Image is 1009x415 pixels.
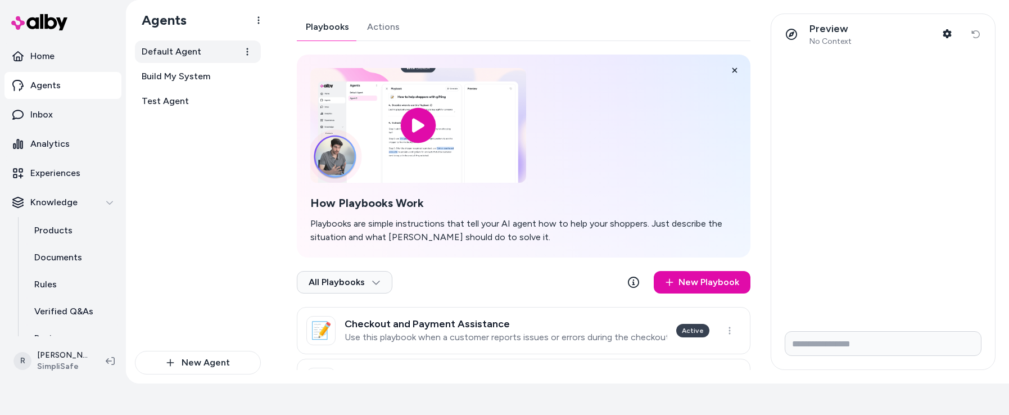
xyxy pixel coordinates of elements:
button: R[PERSON_NAME]SimpliSafe [7,343,97,379]
span: No Context [809,37,852,47]
a: Default Agent [135,40,261,63]
span: Build My System [142,70,210,83]
p: Rules [34,278,57,291]
p: [PERSON_NAME] [37,350,88,361]
div: 📝 [306,368,336,397]
input: Write your prompt here [785,331,981,356]
span: SimpliSafe [37,361,88,372]
p: Documents [34,251,82,264]
a: Playbooks [297,13,358,40]
span: All Playbooks [309,277,381,288]
a: Actions [358,13,409,40]
h2: How Playbooks Work [310,196,737,210]
a: Verified Q&As [23,298,121,325]
p: Inbox [30,108,53,121]
a: Agents [4,72,121,99]
a: Documents [23,244,121,271]
a: Products [23,217,121,244]
p: Verified Q&As [34,305,93,318]
p: Agents [30,79,61,92]
a: Analytics [4,130,121,157]
h1: Agents [133,12,187,29]
span: R [13,352,31,370]
p: Use this playbook when a customer reports issues or errors during the checkout process, such as p... [345,332,667,343]
p: Knowledge [30,196,78,209]
img: alby Logo [11,14,67,30]
a: Inbox [4,101,121,128]
p: Playbooks are simple instructions that tell your AI agent how to help your shoppers. Just describ... [310,217,737,244]
p: Reviews [34,332,69,345]
span: Test Agent [142,94,189,108]
a: Rules [23,271,121,298]
a: Build My System [135,65,261,88]
div: Active [676,324,709,337]
a: Experiences [4,160,121,187]
p: Products [34,224,73,237]
a: Test Agent [135,90,261,112]
a: 📝Product Support / Device Troubleshooting [297,359,750,406]
button: New Agent [135,351,261,375]
a: Reviews [23,325,121,352]
p: Preview [809,22,852,35]
a: Home [4,43,121,70]
span: Default Agent [142,45,201,58]
h3: Checkout and Payment Assistance [345,318,667,330]
p: Analytics [30,137,70,151]
p: Experiences [30,166,80,180]
button: All Playbooks [297,271,392,294]
a: New Playbook [654,271,750,294]
h3: Product Support / Device Troubleshooting [345,370,667,381]
div: 📝 [306,316,336,345]
p: Home [30,49,55,63]
button: Knowledge [4,189,121,216]
a: 📝Checkout and Payment AssistanceUse this playbook when a customer reports issues or errors during... [297,307,750,354]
